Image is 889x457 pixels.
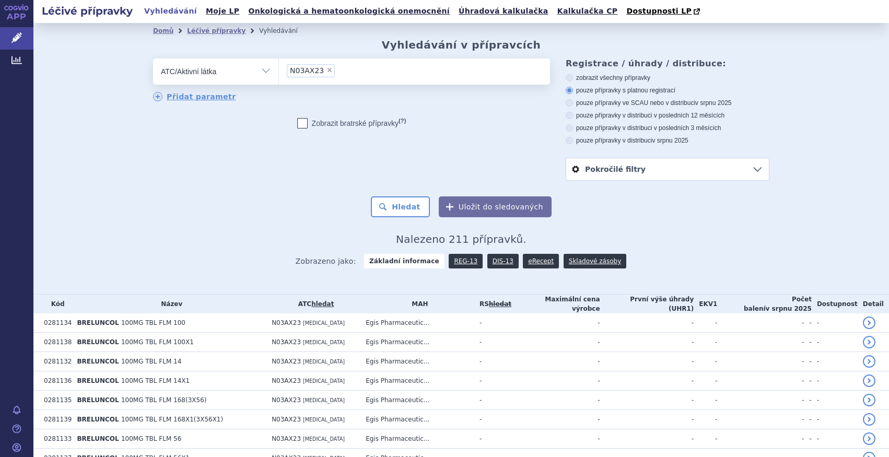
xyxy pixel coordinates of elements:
td: - [694,352,717,371]
td: - [812,333,858,352]
span: [MEDICAL_DATA] [303,397,345,403]
td: Egis Pharmaceutic... [360,391,474,410]
td: - [694,410,717,429]
th: Kód [39,295,72,313]
label: pouze přípravky ve SCAU nebo v distribuci [566,99,769,107]
span: 100MG TBL FLM 100X1 [121,338,194,346]
td: 0281132 [39,352,72,371]
td: - [804,429,812,449]
span: BRELUNCOL [77,416,119,423]
span: N03AX23 [272,416,301,423]
span: BRELUNCOL [77,338,119,346]
span: BRELUNCOL [77,435,119,442]
button: Uložit do sledovaných [439,196,552,217]
span: N03AX23 [272,377,301,384]
span: N03AX23 [290,67,324,74]
td: - [511,313,600,333]
span: BRELUNCOL [77,377,119,384]
a: Skladové zásoby [564,254,626,268]
h3: Registrace / úhrady / distribuce: [566,58,769,68]
th: Maximální cena výrobce [511,295,600,313]
span: 100MG TBL FLM 14X1 [121,377,190,384]
th: ATC [266,295,360,313]
a: vyhledávání neobsahuje žádnou platnou referenční skupinu [489,300,511,308]
td: - [600,333,694,352]
td: - [717,352,804,371]
td: - [474,313,511,333]
a: Léčivé přípravky [187,27,245,34]
a: Přidat parametr [153,92,236,101]
a: detail [863,317,875,329]
abbr: (?) [399,118,406,124]
td: Egis Pharmaceutic... [360,333,474,352]
span: N03AX23 [272,396,301,404]
td: 0281135 [39,391,72,410]
span: N03AX23 [272,319,301,326]
td: 0281136 [39,371,72,391]
td: - [511,333,600,352]
td: 0281134 [39,313,72,333]
td: - [717,410,804,429]
a: Úhradová kalkulačka [455,4,552,18]
span: × [326,67,333,73]
td: - [474,410,511,429]
th: RS [474,295,511,313]
a: detail [863,355,875,368]
li: Vyhledávání [259,23,311,39]
label: pouze přípravky v distribuci [566,136,769,145]
td: - [600,429,694,449]
label: Zobrazit bratrské přípravky [297,118,406,128]
a: detail [863,432,875,445]
span: v srpnu 2025 [766,305,812,312]
td: - [694,429,717,449]
strong: Základní informace [364,254,444,268]
td: - [804,352,812,371]
td: - [600,352,694,371]
span: 100MG TBL FLM 168X1(3X56X1) [121,416,223,423]
td: Egis Pharmaceutic... [360,313,474,333]
td: - [812,429,858,449]
span: 100MG TBL FLM 100 [121,319,185,326]
td: - [812,410,858,429]
span: BRELUNCOL [77,396,119,404]
td: - [511,371,600,391]
span: N03AX23 [272,358,301,365]
label: pouze přípravky v distribuci v posledních 12 měsících [566,111,769,120]
td: - [600,313,694,333]
th: Dostupnost [812,295,858,313]
td: - [474,371,511,391]
td: Egis Pharmaceutic... [360,429,474,449]
td: - [474,333,511,352]
a: detail [863,374,875,387]
td: - [804,371,812,391]
span: Zobrazeno jako: [296,254,356,268]
td: - [717,371,804,391]
label: zobrazit všechny přípravky [566,74,769,82]
span: BRELUNCOL [77,319,119,326]
td: - [717,313,804,333]
button: Hledat [371,196,430,217]
td: - [474,352,511,371]
td: - [511,429,600,449]
span: [MEDICAL_DATA] [303,320,345,326]
span: N03AX23 [272,435,301,442]
h2: Vyhledávání v přípravcích [382,39,541,51]
span: [MEDICAL_DATA] [303,436,345,442]
td: - [812,391,858,410]
a: eRecept [523,254,559,268]
td: - [600,371,694,391]
td: Egis Pharmaceutic... [360,352,474,371]
td: - [600,391,694,410]
a: Dostupnosti LP [623,4,705,19]
a: REG-13 [449,254,483,268]
span: 100MG TBL FLM 168(3X56) [121,396,207,404]
a: Kalkulačka CP [554,4,621,18]
input: N03AX23 [338,64,344,77]
a: detail [863,394,875,406]
span: Nalezeno 211 přípravků. [396,233,527,245]
del: hledat [489,300,511,308]
a: Domů [153,27,173,34]
span: 100MG TBL FLM 56 [121,435,181,442]
a: Onkologická a hematoonkologická onemocnění [245,4,453,18]
th: Název [72,295,266,313]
